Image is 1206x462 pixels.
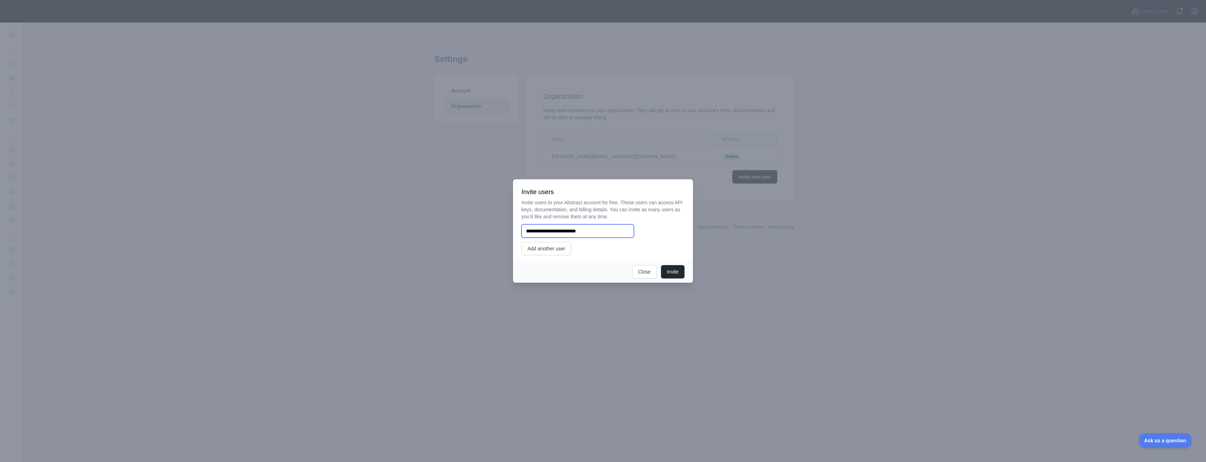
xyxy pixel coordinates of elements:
[632,265,657,278] button: Close
[521,242,571,255] button: Add another user
[1139,433,1192,448] iframe: Toggle Customer Support
[521,199,685,220] p: Invite users to your Abstract account for free. These users can access API keys, documentation, a...
[521,188,685,196] h3: Invite users
[661,265,685,278] button: Invite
